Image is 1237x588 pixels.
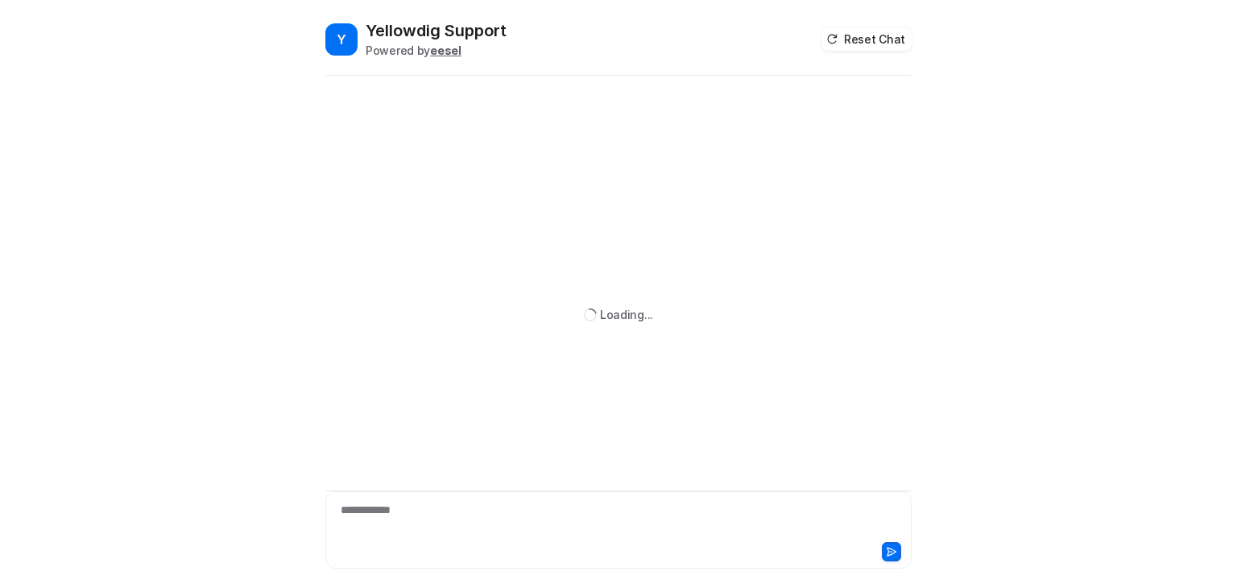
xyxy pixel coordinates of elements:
[325,23,358,56] span: Y
[430,43,461,57] b: eesel
[600,306,653,323] div: Loading...
[821,27,912,51] button: Reset Chat
[366,19,507,42] h2: Yellowdig Support
[366,42,507,59] div: Powered by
